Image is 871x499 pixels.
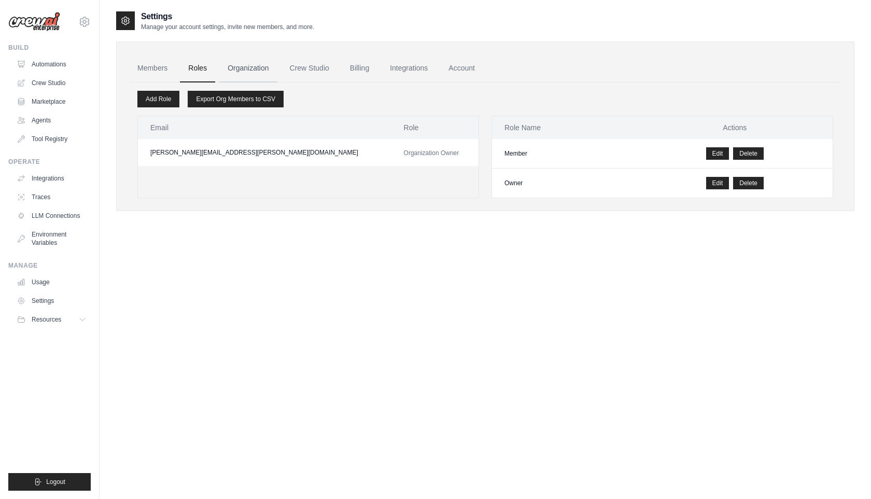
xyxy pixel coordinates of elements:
[8,44,91,52] div: Build
[8,158,91,166] div: Operate
[12,93,91,110] a: Marketplace
[391,116,479,139] th: Role
[440,54,483,82] a: Account
[46,478,65,486] span: Logout
[282,54,338,82] a: Crew Studio
[12,75,91,91] a: Crew Studio
[706,147,729,160] a: Edit
[492,139,637,169] td: Member
[8,261,91,270] div: Manage
[382,54,436,82] a: Integrations
[12,293,91,309] a: Settings
[733,177,764,189] button: Delete
[12,226,91,251] a: Environment Variables
[404,149,459,157] span: Organization Owner
[733,147,764,160] button: Delete
[12,311,91,328] button: Resources
[219,54,277,82] a: Organization
[706,177,729,189] a: Edit
[8,12,60,32] img: Logo
[129,54,176,82] a: Members
[12,131,91,147] a: Tool Registry
[32,315,61,324] span: Resources
[141,23,314,31] p: Manage your account settings, invite new members, and more.
[188,91,284,107] a: Export Org Members to CSV
[492,169,637,198] td: Owner
[342,54,377,82] a: Billing
[138,139,391,166] td: [PERSON_NAME][EMAIL_ADDRESS][PERSON_NAME][DOMAIN_NAME]
[8,473,91,491] button: Logout
[12,56,91,73] a: Automations
[12,170,91,187] a: Integrations
[141,10,314,23] h2: Settings
[180,54,215,82] a: Roles
[637,116,833,139] th: Actions
[12,112,91,129] a: Agents
[12,189,91,205] a: Traces
[492,116,637,139] th: Role Name
[138,116,391,139] th: Email
[12,207,91,224] a: LLM Connections
[137,91,179,107] a: Add Role
[12,274,91,290] a: Usage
